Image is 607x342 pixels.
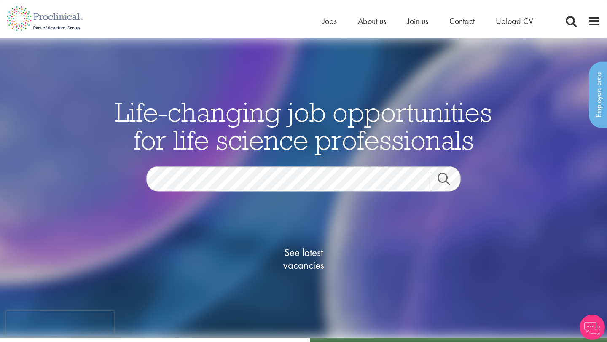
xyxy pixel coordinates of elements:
img: Chatbot [580,315,605,340]
a: Job search submit button [431,172,467,189]
a: Contact [449,16,475,27]
a: See latestvacancies [261,212,346,305]
a: Join us [407,16,428,27]
iframe: reCAPTCHA [6,311,114,336]
a: Jobs [322,16,337,27]
a: About us [358,16,386,27]
span: Life-changing job opportunities for life science professionals [115,95,492,156]
a: Upload CV [496,16,533,27]
span: See latest vacancies [261,246,346,271]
